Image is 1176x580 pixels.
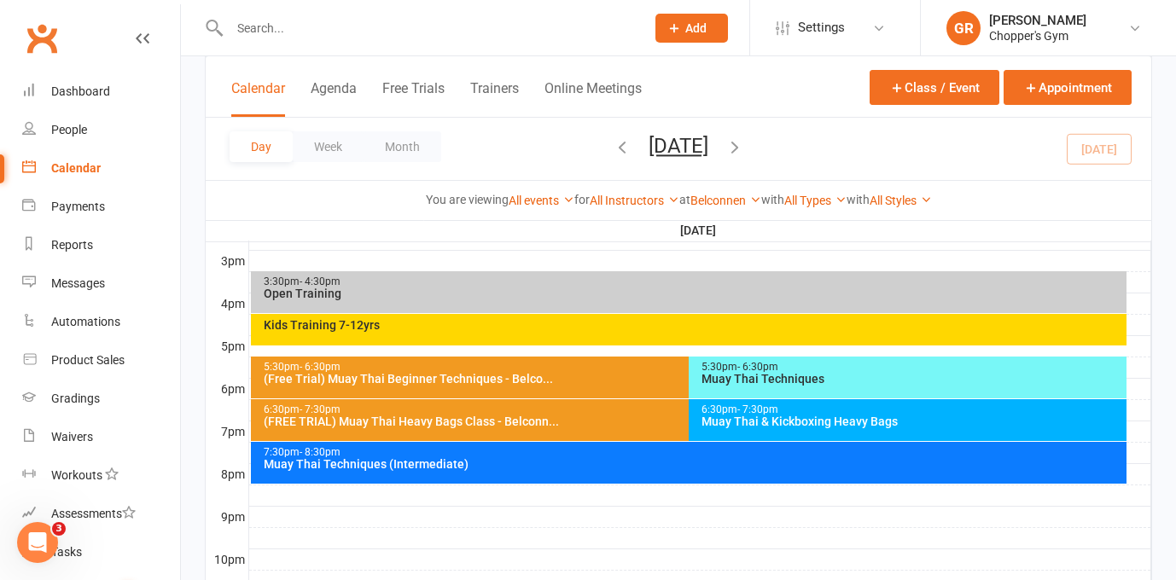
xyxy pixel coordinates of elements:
span: - 6:30pm [737,361,778,373]
div: [PERSON_NAME] [989,13,1086,28]
a: Messages [22,264,180,303]
a: Belconnen [690,194,761,207]
span: - 7:30pm [737,403,778,415]
div: Muay Thai Techniques [701,373,1123,385]
span: Add [685,21,707,35]
div: 6:30pm [263,404,1106,415]
th: 7pm [206,420,248,442]
div: Dashboard [51,84,110,98]
div: 7:30pm [263,447,1123,458]
th: 6pm [206,378,248,399]
div: Product Sales [51,353,125,367]
a: Workouts [22,456,180,495]
button: Class / Event [870,70,999,105]
strong: at [679,193,690,206]
strong: with [847,193,870,206]
button: Month [364,131,441,162]
div: Reports [51,238,93,252]
a: People [22,111,180,149]
div: 3:30pm [263,276,1123,287]
div: GR [946,11,981,45]
button: Online Meetings [544,80,642,117]
div: Workouts [51,468,102,482]
div: Waivers [51,430,93,444]
div: Chopper's Gym [989,28,1086,43]
div: Muay Thai Techniques (Intermediate) [263,458,1123,470]
iframe: Intercom live chat [17,522,58,563]
div: 5:30pm [263,362,1106,373]
button: Day [230,131,293,162]
th: 8pm [206,463,248,484]
strong: with [761,193,784,206]
button: Add [655,14,728,43]
div: 5:30pm [701,362,1123,373]
input: Search... [224,16,633,40]
a: Waivers [22,418,180,456]
a: All events [509,194,574,207]
div: Automations [51,315,120,328]
a: Clubworx [20,17,63,60]
span: - 4:30pm [300,275,341,287]
span: Settings [798,9,845,47]
div: (Free Trial) Muay Thai Beginner Techniques - Belco... [263,373,1106,385]
div: Open Training [263,287,1123,299]
div: Muay Thai & Kickboxing Heavy Bags [701,415,1123,427]
a: Automations [22,303,180,341]
a: Reports [22,226,180,264]
div: Kids Training 7-12yrs [263,319,1123,331]
button: Free Trials [382,80,445,117]
th: 4pm [206,293,248,314]
a: Payments [22,188,180,226]
span: - 7:30pm [300,403,341,415]
a: Tasks [22,533,180,571]
div: Calendar [51,161,101,175]
button: [DATE] [649,134,708,158]
button: Agenda [311,80,357,117]
strong: for [574,193,590,206]
th: 3pm [206,250,248,271]
div: (FREE TRIAL) Muay Thai Heavy Bags Class - Belconn... [263,415,1106,427]
div: Assessments [51,507,136,520]
a: Gradings [22,380,180,418]
span: - 6:30pm [300,361,341,373]
th: 5pm [206,335,248,357]
strong: You are viewing [426,193,509,206]
th: [DATE] [248,220,1151,241]
button: Appointment [1004,70,1132,105]
a: Assessments [22,495,180,533]
th: 10pm [206,548,248,570]
button: Calendar [231,80,285,117]
a: All Types [784,194,847,207]
th: 9pm [206,506,248,527]
a: Product Sales [22,341,180,380]
div: Tasks [51,545,82,559]
a: All Instructors [590,194,679,207]
a: Calendar [22,149,180,188]
div: 6:30pm [701,404,1123,415]
span: - 8:30pm [300,446,341,458]
span: 3 [52,522,66,536]
div: People [51,123,87,136]
button: Week [293,131,364,162]
a: Dashboard [22,72,180,111]
div: Gradings [51,391,100,405]
a: All Styles [870,194,932,207]
button: Trainers [470,80,519,117]
div: Payments [51,200,105,213]
div: Messages [51,276,105,290]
